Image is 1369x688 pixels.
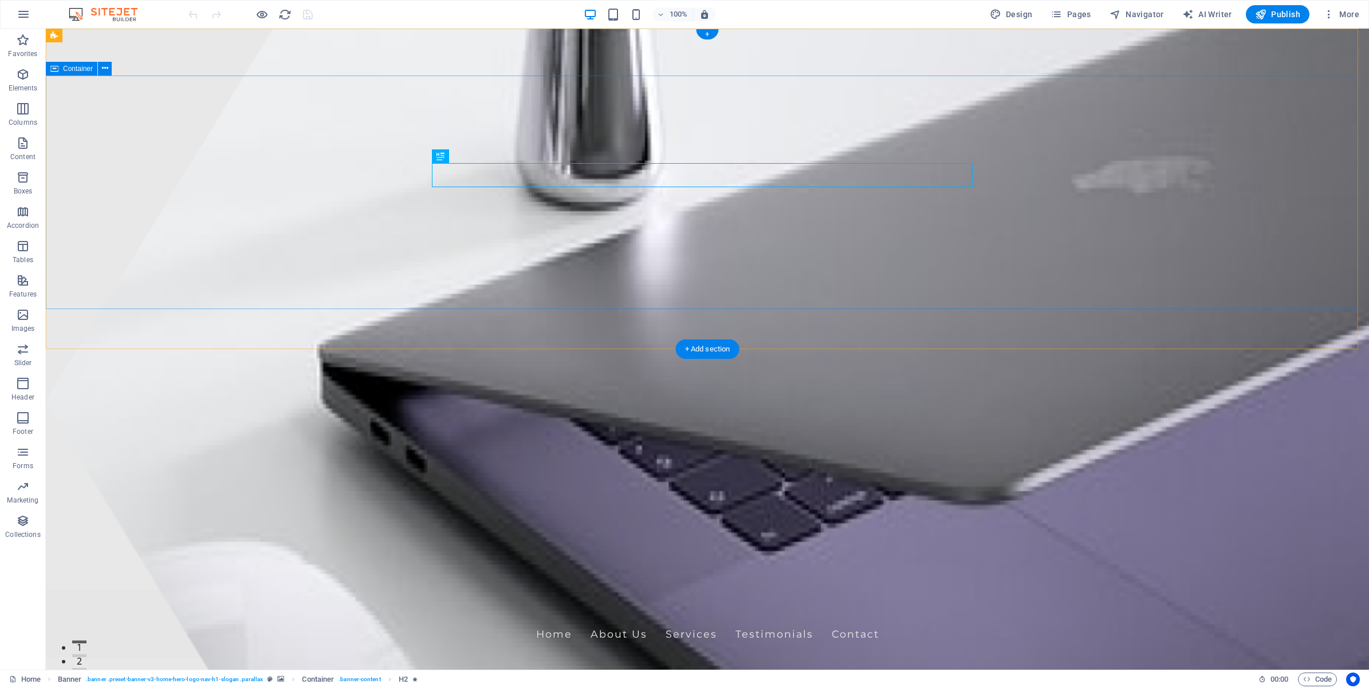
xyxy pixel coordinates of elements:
button: 3 [26,639,41,642]
span: . banner-content [339,673,380,686]
span: AI Writer [1182,9,1232,20]
button: reload [278,7,292,21]
p: Collections [5,530,40,539]
button: Pages [1046,5,1095,23]
i: Element contains an animation [412,676,418,682]
span: Click to select. Double-click to edit [58,673,82,686]
button: More [1319,5,1364,23]
p: Features [9,290,37,299]
p: Header [11,393,34,402]
button: 100% [652,7,693,21]
span: Pages [1051,9,1091,20]
span: Code [1303,673,1332,686]
button: 2 [26,626,41,628]
i: This element is a customizable preset [267,676,273,682]
img: Editor Logo [66,7,152,21]
button: Usercentrics [1346,673,1360,686]
button: Publish [1246,5,1309,23]
button: Code [1298,673,1337,686]
p: Accordion [7,221,39,230]
span: . banner .preset-banner-v3-home-hero-logo-nav-h1-slogan .parallax [86,673,263,686]
button: 1 [26,612,41,615]
span: Click to select. Double-click to edit [399,673,408,686]
p: Elements [9,84,38,93]
button: Click here to leave preview mode and continue editing [255,7,269,21]
h6: Session time [1258,673,1289,686]
p: Favorites [8,49,37,58]
p: Forms [13,461,33,470]
i: This element contains a background [277,676,284,682]
a: Click to cancel selection. Double-click to open Pages [9,673,41,686]
span: 00 00 [1270,673,1288,686]
p: Tables [13,255,33,264]
i: On resize automatically adjust zoom level to fit chosen device. [699,9,710,19]
div: + Add section [676,339,739,359]
button: AI Writer [1178,5,1237,23]
p: Slider [14,358,32,367]
i: Reload page [278,8,292,21]
span: : [1278,675,1280,683]
div: + [696,29,718,39]
nav: breadcrumb [58,673,418,686]
p: Boxes [14,187,33,196]
span: Container [63,65,93,72]
span: Design [990,9,1033,20]
span: Publish [1255,9,1300,20]
button: Design [985,5,1037,23]
p: Columns [9,118,37,127]
span: Click to select. Double-click to edit [302,673,334,686]
p: Marketing [7,496,38,505]
p: Footer [13,427,33,436]
span: Navigator [1110,9,1164,20]
p: Images [11,324,35,333]
div: Design (Ctrl+Alt+Y) [985,5,1037,23]
span: More [1323,9,1359,20]
p: Content [10,152,36,161]
button: Navigator [1105,5,1169,23]
h6: 100% [670,7,688,21]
